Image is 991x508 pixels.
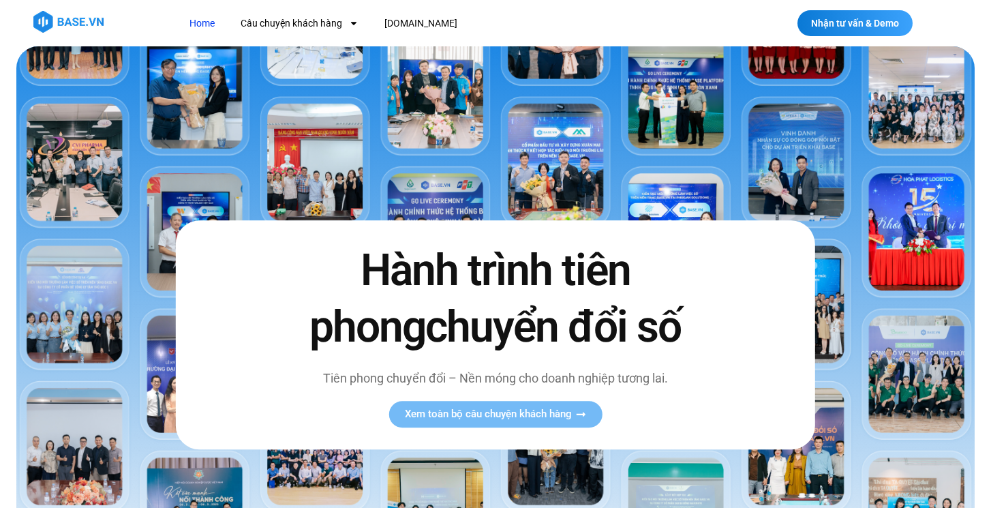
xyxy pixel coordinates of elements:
[797,10,913,36] a: Nhận tư vấn & Demo
[405,409,572,419] span: Xem toàn bộ câu chuyện khách hàng
[374,11,468,36] a: [DOMAIN_NAME]
[388,401,602,428] a: Xem toàn bộ câu chuyện khách hàng
[281,369,710,387] p: Tiên phong chuyển đổi – Nền móng cho doanh nghiệp tương lai.
[179,11,225,36] a: Home
[281,242,710,355] h2: Hành trình tiên phong
[179,11,707,36] nav: Menu
[425,301,681,353] span: chuyển đổi số
[811,18,899,28] span: Nhận tư vấn & Demo
[230,11,369,36] a: Câu chuyện khách hàng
